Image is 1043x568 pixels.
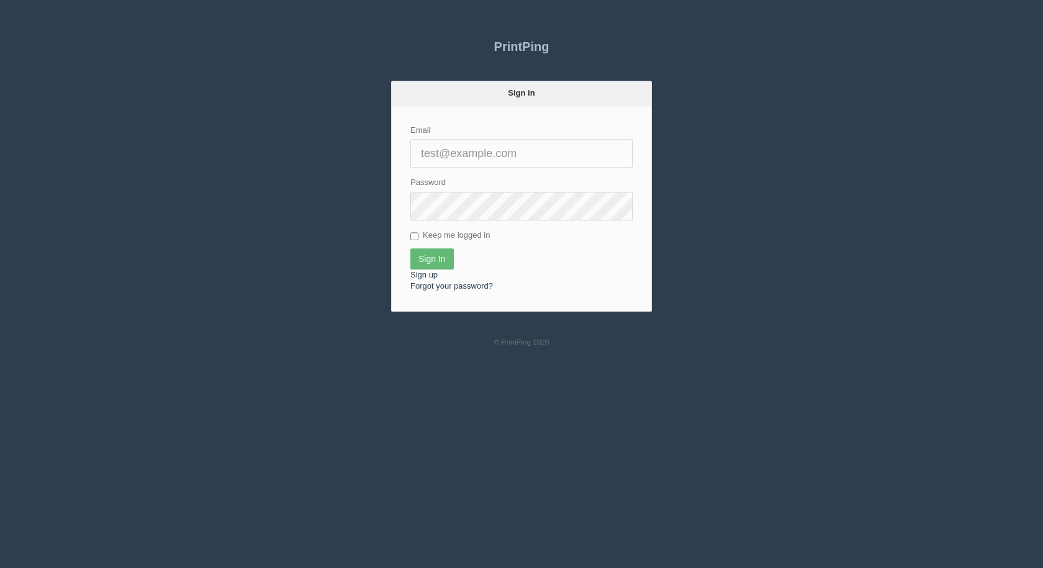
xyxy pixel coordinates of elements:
label: Email [410,125,431,137]
a: Forgot your password? [410,281,493,291]
small: © PrintPing 2020 [494,338,549,346]
input: test@example.com [410,139,633,168]
label: Keep me logged in [410,230,490,242]
a: PrintPing [391,31,652,62]
strong: Sign in [508,88,535,97]
input: Sign In [410,248,454,269]
input: Keep me logged in [410,232,418,240]
label: Password [410,177,446,189]
a: Sign up [410,270,438,279]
